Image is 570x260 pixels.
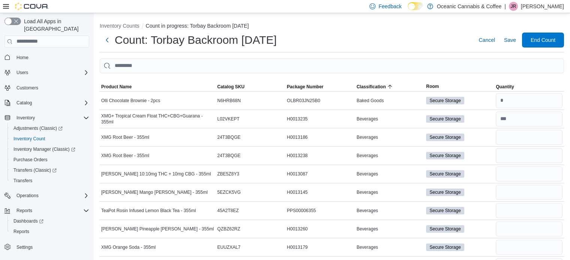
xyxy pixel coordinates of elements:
[10,227,32,236] a: Reports
[1,82,92,93] button: Customers
[13,206,89,215] span: Reports
[426,115,464,123] span: Secure Storage
[426,170,464,178] span: Secure Storage
[101,153,149,159] span: XMG Root Beer - 355ml
[13,167,57,173] span: Transfers (Classic)
[7,123,92,134] a: Adjustments (Classic)
[13,68,31,77] button: Users
[217,244,241,250] span: EUUZXAL7
[7,216,92,226] a: Dashboards
[356,171,378,177] span: Beverages
[429,189,461,196] span: Secure Storage
[7,175,92,186] button: Transfers
[437,2,502,11] p: Oceanic Cannabis & Coffee
[10,155,51,164] a: Purchase Orders
[101,98,160,104] span: Olli Chocolate Brownie - 2pcs
[15,3,49,10] img: Cova
[16,193,39,199] span: Operations
[286,243,355,252] div: H0013179
[426,189,464,196] span: Secure Storage
[16,100,32,106] span: Catalog
[7,144,92,155] a: Inventory Manager (Classic)
[426,225,464,233] span: Secure Storage
[16,85,38,91] span: Customers
[426,244,464,251] span: Secure Storage
[217,189,241,195] span: 5EZCK5VG
[504,36,516,44] span: Save
[1,205,92,216] button: Reports
[429,207,461,214] span: Secure Storage
[16,55,28,61] span: Home
[509,2,518,11] div: Jeremy Rumbolt
[101,113,214,125] span: XMG+ Tropical Cream Float THC+CBG+Guarana - 355ml
[10,176,35,185] a: Transfers
[426,152,464,159] span: Secure Storage
[7,226,92,237] button: Reports
[286,224,355,233] div: H0013260
[13,83,41,92] a: Customers
[13,191,89,200] span: Operations
[1,98,92,108] button: Catalog
[13,113,89,122] span: Inventory
[408,2,423,10] input: Dark Mode
[501,33,519,48] button: Save
[287,84,323,90] span: Package Number
[504,2,506,11] p: |
[101,84,132,90] span: Product Name
[16,70,28,76] span: Users
[13,68,89,77] span: Users
[13,206,35,215] button: Reports
[13,243,36,252] a: Settings
[10,124,66,133] a: Adjustments (Classic)
[13,113,38,122] button: Inventory
[511,2,516,11] span: JR
[10,176,89,185] span: Transfers
[10,134,48,143] a: Inventory Count
[429,171,461,177] span: Secure Storage
[100,23,139,29] button: Inventory Counts
[1,67,92,78] button: Users
[13,178,32,184] span: Transfers
[13,98,35,107] button: Catalog
[13,242,89,251] span: Settings
[217,116,239,122] span: L02VKEPT
[286,114,355,123] div: H0013235
[115,33,277,48] h1: Count: Torbay Backroom [DATE]
[10,227,89,236] span: Reports
[10,134,89,143] span: Inventory Count
[100,33,115,48] button: Next
[286,188,355,197] div: H0013145
[10,145,78,154] a: Inventory Manager (Classic)
[494,82,564,91] button: Quantity
[522,33,564,48] button: End Count
[479,36,495,44] span: Cancel
[100,58,564,73] input: This is a search bar. After typing your query, hit enter to filter the results lower in the page.
[10,217,89,226] span: Dashboards
[356,208,378,214] span: Beverages
[216,82,286,91] button: Catalog SKU
[13,125,63,131] span: Adjustments (Classic)
[13,157,48,163] span: Purchase Orders
[217,98,241,104] span: N6HRB68N
[429,226,461,232] span: Secure Storage
[286,206,355,215] div: PPS00006355
[1,190,92,201] button: Operations
[100,22,564,31] nav: An example of EuiBreadcrumbs
[429,97,461,104] span: Secure Storage
[7,165,92,175] a: Transfers (Classic)
[10,166,89,175] span: Transfers (Classic)
[429,152,461,159] span: Secure Storage
[429,134,461,141] span: Secure Storage
[7,134,92,144] button: Inventory Count
[356,134,378,140] span: Beverages
[286,96,355,105] div: OLBR03JN25B0
[16,115,35,121] span: Inventory
[16,208,32,214] span: Reports
[356,226,378,232] span: Beverages
[356,244,378,250] span: Beverages
[356,98,384,104] span: Baked Goods
[13,229,29,235] span: Reports
[13,146,75,152] span: Inventory Manager (Classic)
[217,208,239,214] span: 45A2T8EZ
